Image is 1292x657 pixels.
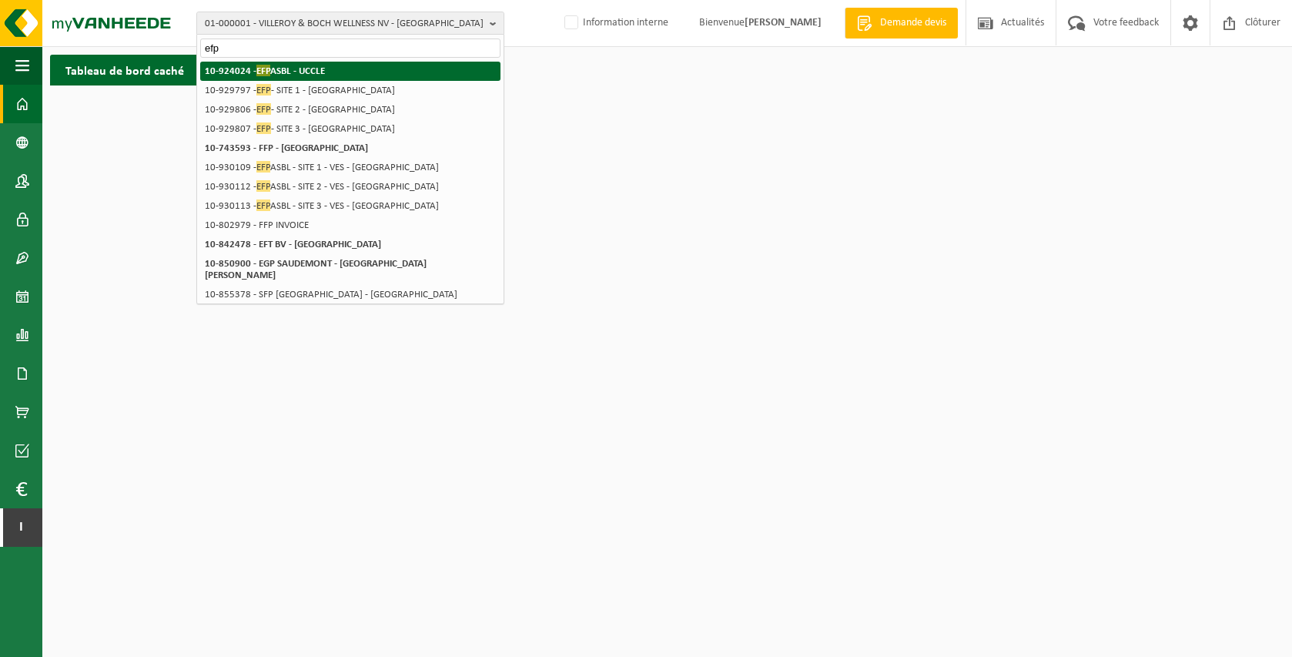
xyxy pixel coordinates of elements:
span: EFP [256,199,270,211]
span: EFP [256,161,270,173]
strong: [PERSON_NAME] [745,17,822,28]
a: Demande devis [845,8,958,39]
strong: 10-850900 - EGP SAUDEMONT - [GEOGRAPHIC_DATA][PERSON_NAME] [205,259,427,280]
label: Information interne [561,12,668,35]
li: 10-930109 - ASBL - SITE 1 - VES - [GEOGRAPHIC_DATA] [200,158,500,177]
span: EFP [256,65,270,76]
li: 10-802979 - FFP INVOICE [200,216,500,235]
span: EFP [256,180,270,192]
li: 10-855378 - SFP [GEOGRAPHIC_DATA] - [GEOGRAPHIC_DATA] [200,285,500,304]
input: Chercher des succursales liées [200,39,500,58]
span: I [15,508,27,547]
span: Demande devis [876,15,950,31]
span: EFP [256,84,271,96]
li: 10-930112 - ASBL - SITE 2 - VES - [GEOGRAPHIC_DATA] [200,177,500,196]
li: 10-930113 - ASBL - SITE 3 - VES - [GEOGRAPHIC_DATA] [200,196,500,216]
li: 10-929797 - - SITE 1 - [GEOGRAPHIC_DATA] [200,81,500,100]
button: 01-000001 - VILLEROY & BOCH WELLNESS NV - [GEOGRAPHIC_DATA] [196,12,504,35]
span: EFP [256,103,271,115]
li: 10-929807 - - SITE 3 - [GEOGRAPHIC_DATA] [200,119,500,139]
strong: 10-842478 - EFT BV - [GEOGRAPHIC_DATA] [205,240,381,250]
strong: 10-924024 - ASBL - UCCLE [205,65,325,76]
li: 10-929806 - - SITE 2 - [GEOGRAPHIC_DATA] [200,100,500,119]
strong: 10-743593 - FFP - [GEOGRAPHIC_DATA] [205,143,368,153]
span: 01-000001 - VILLEROY & BOCH WELLNESS NV - [GEOGRAPHIC_DATA] [205,12,484,35]
span: EFP [256,122,271,134]
h2: Tableau de bord caché [50,55,199,85]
